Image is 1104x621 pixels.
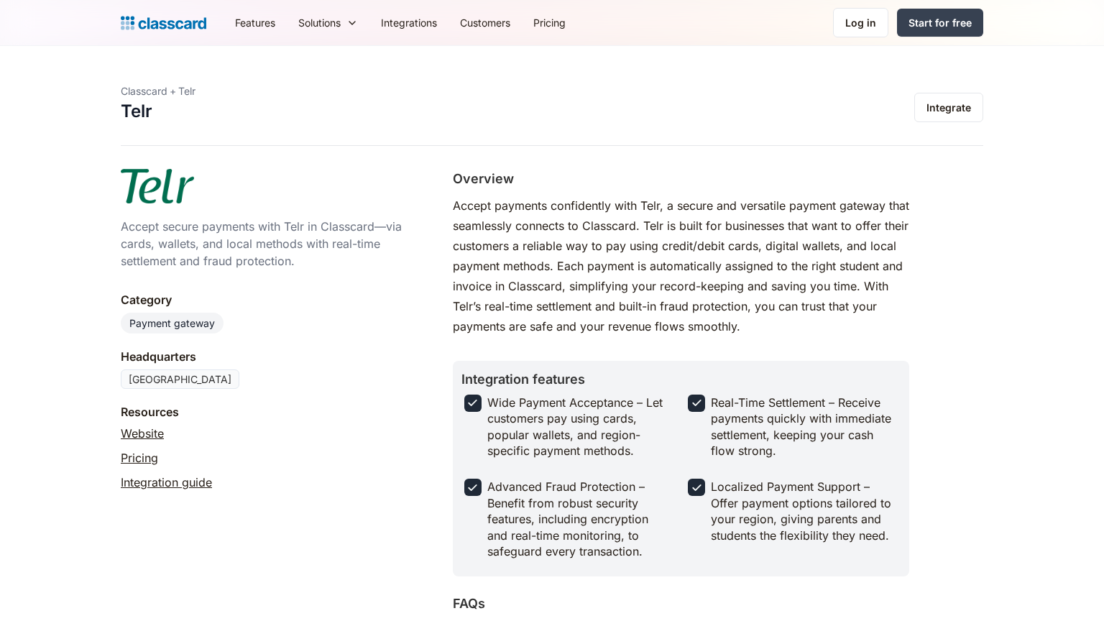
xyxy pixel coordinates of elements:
[448,6,522,39] a: Customers
[224,6,287,39] a: Features
[711,479,895,543] div: Localized Payment Support – Offer payment options tailored to your region, giving parents and stu...
[121,13,206,33] a: Logo
[453,594,485,613] h2: FAQs
[487,479,671,559] div: Advanced Fraud Protection – Benefit from robust security features, including encryption and real-...
[121,474,212,491] a: Integration guide
[121,403,179,420] div: Resources
[121,291,172,308] div: Category
[170,83,176,98] div: +
[845,15,876,30] div: Log in
[833,8,888,37] a: Log in
[121,218,424,270] div: Accept secure payments with Telr in Classcard—via cards, wallets, and local methods with real-tim...
[369,6,448,39] a: Integrations
[522,6,577,39] a: Pricing
[287,6,369,39] div: Solutions
[178,83,195,98] div: Telr
[121,101,152,122] h1: Telr
[897,9,983,37] a: Start for free
[711,395,895,459] div: Real-Time Settlement – Receive payments quickly with immediate settlement, keeping your cash flow...
[121,449,158,466] a: Pricing
[298,15,341,30] div: Solutions
[121,348,196,365] div: Headquarters
[129,316,215,331] div: Payment gateway
[908,15,972,30] div: Start for free
[453,169,514,188] h2: Overview
[121,83,167,98] div: Classcard
[914,93,983,122] a: Integrate
[121,369,239,389] div: [GEOGRAPHIC_DATA]
[461,369,901,389] h2: Integration features
[453,195,909,336] p: Accept payments confidently with Telr, a secure and versatile payment gateway that seamlessly con...
[121,425,164,442] a: Website
[487,395,671,459] div: Wide Payment Acceptance – Let customers pay using cards, popular wallets, and region-specific pay...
